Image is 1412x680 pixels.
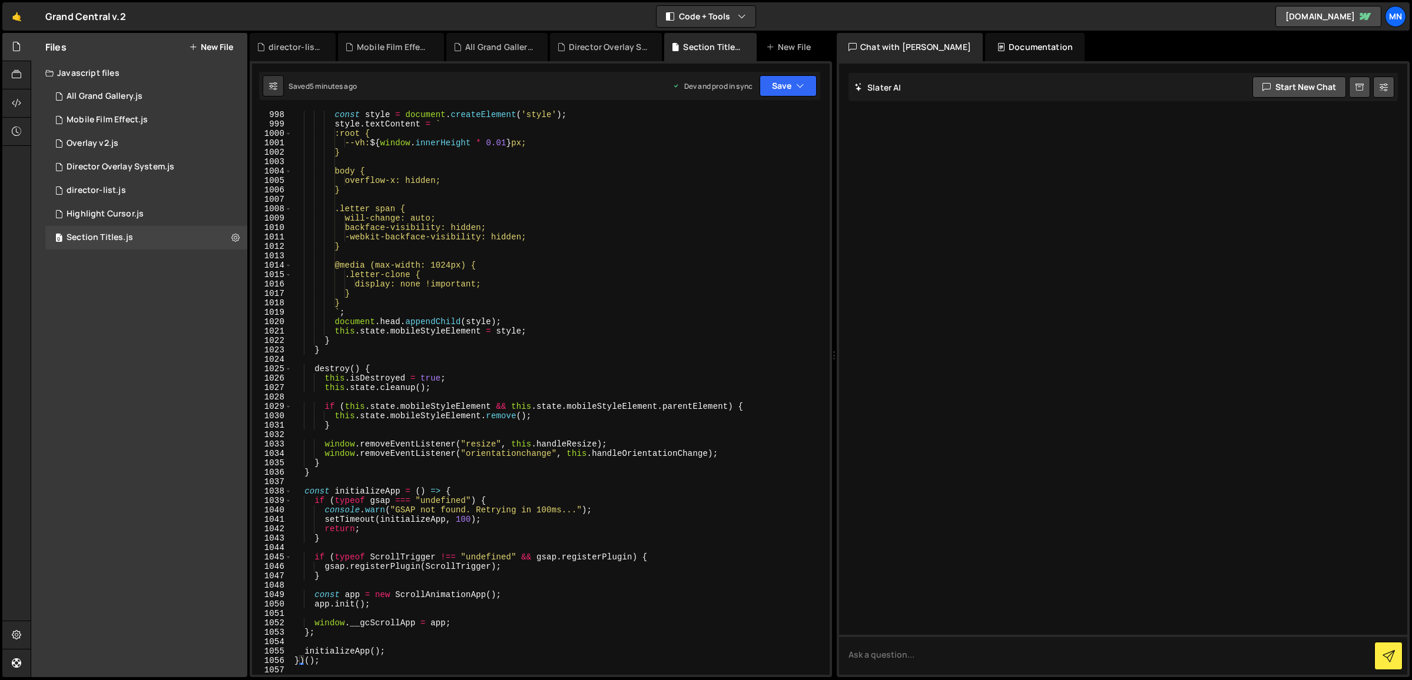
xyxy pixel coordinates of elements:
[45,179,247,202] div: 15298/40379.js
[683,41,743,53] div: Section Titles.js
[67,185,126,196] div: director-list.js
[252,261,292,270] div: 1014
[252,543,292,552] div: 1044
[854,82,901,93] h2: Slater AI
[252,449,292,458] div: 1034
[252,232,292,242] div: 1011
[252,298,292,308] div: 1018
[252,618,292,628] div: 1052
[252,279,292,289] div: 1016
[252,524,292,534] div: 1042
[252,251,292,261] div: 1013
[310,81,357,91] div: 5 minutes ago
[252,590,292,599] div: 1049
[2,2,31,31] a: 🤙
[289,81,357,91] div: Saved
[252,138,292,148] div: 1001
[569,41,648,53] div: Director Overlay System.js
[45,202,247,226] div: 15298/43117.js
[252,599,292,609] div: 1050
[766,41,816,53] div: New File
[252,439,292,449] div: 1033
[67,162,174,172] div: Director Overlay System.js
[672,81,753,91] div: Dev and prod in sync
[252,317,292,326] div: 1020
[252,571,292,581] div: 1047
[985,33,1085,61] div: Documentation
[45,108,247,132] div: 15298/47702.js
[252,289,292,298] div: 1017
[252,176,292,185] div: 1005
[252,581,292,590] div: 1048
[252,430,292,439] div: 1032
[189,42,233,52] button: New File
[45,41,67,54] h2: Files
[252,345,292,355] div: 1023
[252,195,292,204] div: 1007
[252,214,292,223] div: 1009
[252,562,292,571] div: 1046
[1385,6,1406,27] a: MN
[252,496,292,505] div: 1039
[67,115,148,125] div: Mobile Film Effect.js
[1252,76,1346,98] button: Start new chat
[252,148,292,157] div: 1002
[252,129,292,138] div: 1000
[67,209,144,219] div: Highlight Cursor.js
[252,383,292,392] div: 1027
[45,85,247,108] div: 15298/43578.js
[55,234,62,244] span: 0
[45,9,126,24] div: Grand Central v.2
[357,41,430,53] div: Mobile Film Effect.js
[252,204,292,214] div: 1008
[760,75,817,96] button: Save
[252,411,292,421] div: 1030
[252,402,292,411] div: 1029
[252,656,292,665] div: 1056
[45,155,247,179] div: 15298/42891.js
[252,336,292,345] div: 1022
[252,609,292,618] div: 1051
[252,326,292,336] div: 1021
[252,392,292,402] div: 1028
[45,226,247,249] div: 15298/40223.js
[837,33,983,61] div: Chat with [PERSON_NAME]
[252,223,292,232] div: 1010
[67,138,118,149] div: Overlay v2.js
[252,534,292,543] div: 1043
[252,308,292,317] div: 1019
[252,166,292,176] div: 1004
[252,477,292,486] div: 1037
[252,355,292,364] div: 1024
[67,91,142,102] div: All Grand Gallery.js
[67,232,133,243] div: Section Titles.js
[252,458,292,468] div: 1035
[269,41,321,53] div: director-list.js
[252,185,292,195] div: 1006
[252,270,292,279] div: 1015
[252,421,292,430] div: 1031
[252,552,292,562] div: 1045
[252,637,292,646] div: 1054
[252,628,292,637] div: 1053
[252,665,292,675] div: 1057
[252,486,292,496] div: 1038
[252,119,292,129] div: 999
[1275,6,1381,27] a: [DOMAIN_NAME]
[252,646,292,656] div: 1055
[252,110,292,119] div: 998
[252,364,292,374] div: 1025
[465,41,533,53] div: All Grand Gallery.js
[252,505,292,515] div: 1040
[252,157,292,166] div: 1003
[252,242,292,251] div: 1012
[252,515,292,524] div: 1041
[45,132,247,155] div: 15298/45944.js
[252,468,292,477] div: 1036
[252,374,292,383] div: 1026
[31,61,247,85] div: Javascript files
[657,6,755,27] button: Code + Tools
